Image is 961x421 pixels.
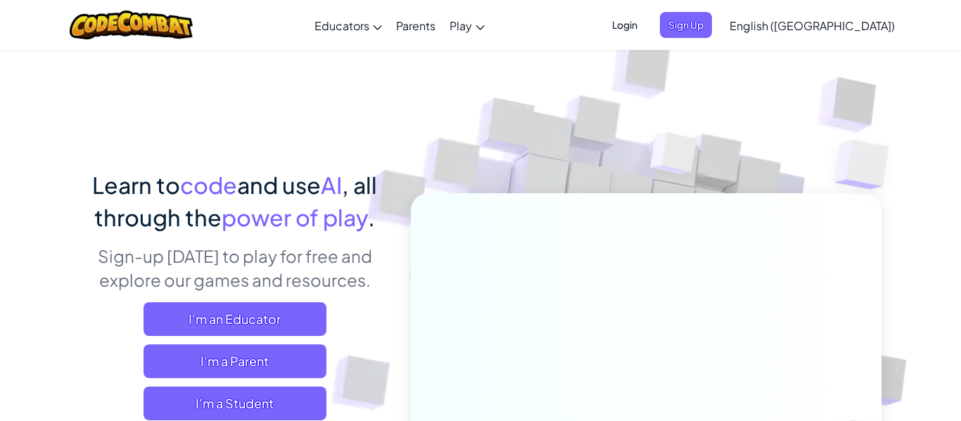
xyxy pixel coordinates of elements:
span: . [368,203,375,231]
button: Login [604,12,646,38]
button: I'm a Student [144,387,326,420]
span: Play [450,18,472,33]
a: Educators [307,6,389,44]
span: power of play [222,203,368,231]
img: CodeCombat logo [70,11,193,39]
span: AI [321,171,342,199]
img: Overlap cubes [806,105,928,224]
p: Sign-up [DATE] to play for free and explore our games and resources. [79,244,390,292]
a: Parents [389,6,443,44]
span: English ([GEOGRAPHIC_DATA]) [730,18,895,33]
a: Play [443,6,492,44]
img: Overlap cubes [624,105,725,209]
span: and use [237,171,321,199]
span: Educators [314,18,369,33]
span: code [180,171,237,199]
a: I'm an Educator [144,302,326,336]
span: Learn to [92,171,180,199]
button: Sign Up [660,12,712,38]
a: English ([GEOGRAPHIC_DATA]) [723,6,902,44]
a: I'm a Parent [144,344,326,378]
